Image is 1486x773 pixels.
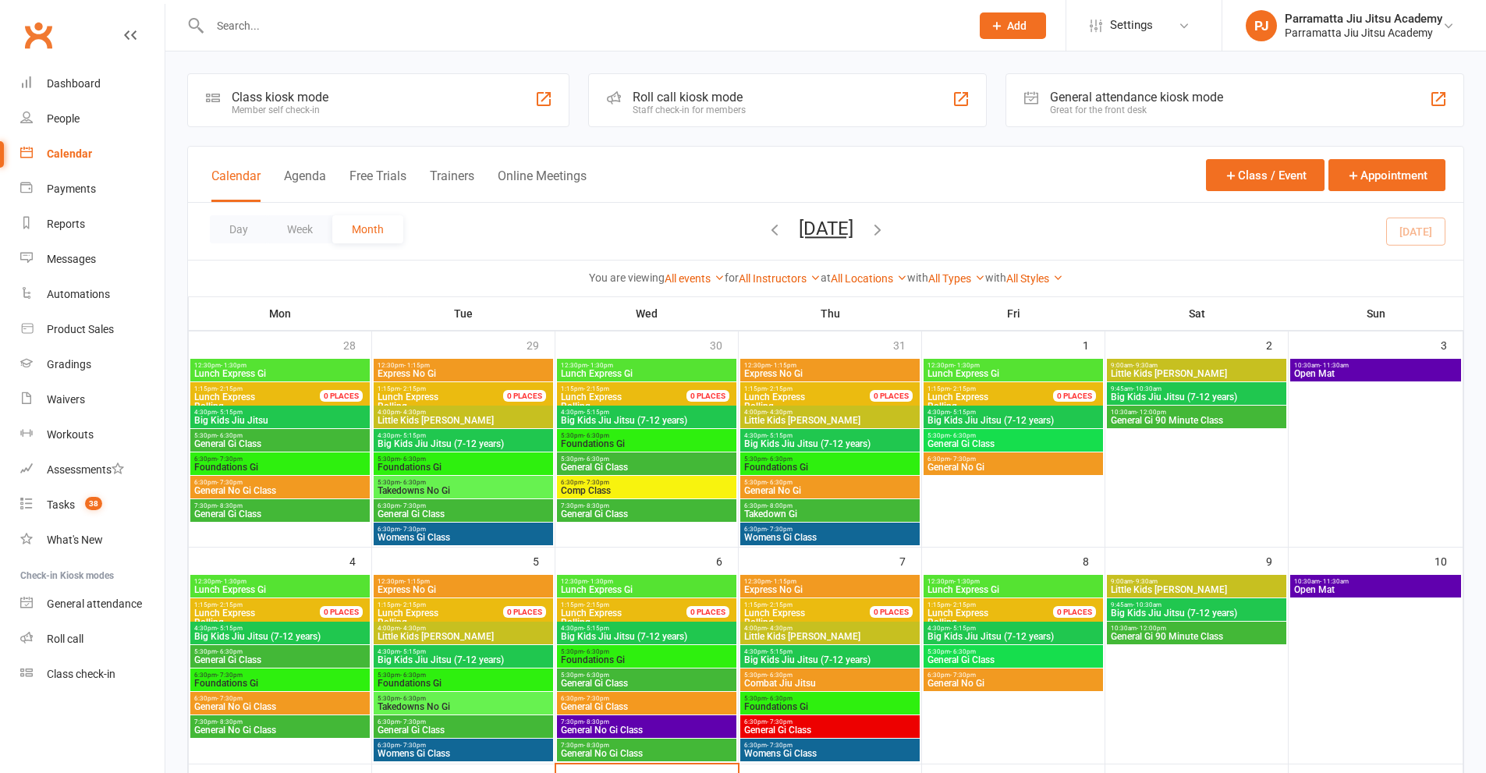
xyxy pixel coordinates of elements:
[744,392,805,402] span: Lunch Express
[47,218,85,230] div: Reports
[400,479,426,486] span: - 6:30pm
[1110,608,1283,618] span: Big Kids Jiu Jitsu (7-12 years)
[561,392,622,402] span: Lunch Express
[193,463,367,472] span: Foundations Gi
[20,587,165,622] a: General attendance kiosk mode
[927,648,1100,655] span: 5:30pm
[47,358,91,371] div: Gradings
[400,432,426,439] span: - 5:15pm
[320,606,363,618] div: 0 PLACES
[927,601,1072,608] span: 1:15pm
[193,369,367,378] span: Lunch Express Gi
[1133,385,1161,392] span: - 10:30am
[377,479,550,486] span: 5:30pm
[744,608,805,619] span: Lunch Express
[217,385,243,392] span: - 2:15pm
[47,463,124,476] div: Assessments
[954,578,980,585] span: - 1:30pm
[710,332,738,357] div: 30
[217,432,243,439] span: - 6:30pm
[20,488,165,523] a: Tasks 38
[47,498,75,511] div: Tasks
[560,362,733,369] span: 12:30pm
[560,409,733,416] span: 4:30pm
[743,526,917,533] span: 6:30pm
[193,578,367,585] span: 12:30pm
[377,416,550,425] span: Little Kids [PERSON_NAME]
[954,362,980,369] span: - 1:30pm
[1320,578,1349,585] span: - 11:30am
[193,585,367,594] span: Lunch Express Gi
[268,215,332,243] button: Week
[20,101,165,137] a: People
[377,655,550,665] span: Big Kids Jiu Jitsu (7-12 years)
[560,578,733,585] span: 12:30pm
[927,439,1100,449] span: General Gi Class
[284,168,326,202] button: Agenda
[377,578,550,585] span: 12:30pm
[950,385,976,392] span: - 2:15pm
[377,601,522,608] span: 1:15pm
[1110,385,1283,392] span: 9:45am
[922,297,1105,330] th: Fri
[377,409,550,416] span: 4:00pm
[47,534,103,546] div: What's New
[377,533,550,542] span: Womens Gi Class
[193,409,367,416] span: 4:30pm
[743,392,888,411] span: Rolling
[400,526,426,533] span: - 7:30pm
[193,479,367,486] span: 6:30pm
[1105,297,1289,330] th: Sat
[555,297,739,330] th: Wed
[583,625,609,632] span: - 5:15pm
[799,218,853,239] button: [DATE]
[533,548,555,573] div: 5
[377,432,550,439] span: 4:30pm
[743,533,917,542] span: Womens Gi Class
[430,168,474,202] button: Trainers
[767,648,793,655] span: - 5:15pm
[1110,416,1283,425] span: General Gi 90 Minute Class
[725,271,739,284] strong: for
[85,497,102,510] span: 38
[743,585,917,594] span: Express No Gi
[378,608,438,619] span: Lunch Express
[20,622,165,657] a: Roll call
[400,502,426,509] span: - 7:30pm
[47,183,96,195] div: Payments
[193,502,367,509] span: 7:30pm
[1293,369,1458,378] span: Open Mat
[400,601,426,608] span: - 2:15pm
[927,655,1100,665] span: General Gi Class
[821,271,831,284] strong: at
[583,502,609,509] span: - 8:30pm
[47,112,80,125] div: People
[950,601,976,608] span: - 2:15pm
[19,16,58,55] a: Clubworx
[633,105,746,115] div: Staff check-in for members
[560,416,733,425] span: Big Kids Jiu Jitsu (7-12 years)
[20,277,165,312] a: Automations
[739,272,821,285] a: All Instructors
[927,456,1100,463] span: 6:30pm
[739,297,922,330] th: Thu
[378,392,438,402] span: Lunch Express
[193,608,339,627] span: Rolling
[503,606,546,618] div: 0 PLACES
[1293,578,1458,585] span: 10:30am
[377,585,550,594] span: Express No Gi
[767,409,793,416] span: - 4:30pm
[1006,272,1063,285] a: All Styles
[1050,90,1223,105] div: General attendance kiosk mode
[377,486,550,495] span: Takedowns No Gi
[767,601,793,608] span: - 2:15pm
[1206,159,1325,191] button: Class / Event
[1266,548,1288,573] div: 9
[686,606,729,618] div: 0 PLACES
[560,479,733,486] span: 6:30pm
[47,633,83,645] div: Roll call
[1110,632,1283,641] span: General Gi 90 Minute Class
[950,432,976,439] span: - 6:30pm
[1110,409,1283,416] span: 10:30am
[743,479,917,486] span: 5:30pm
